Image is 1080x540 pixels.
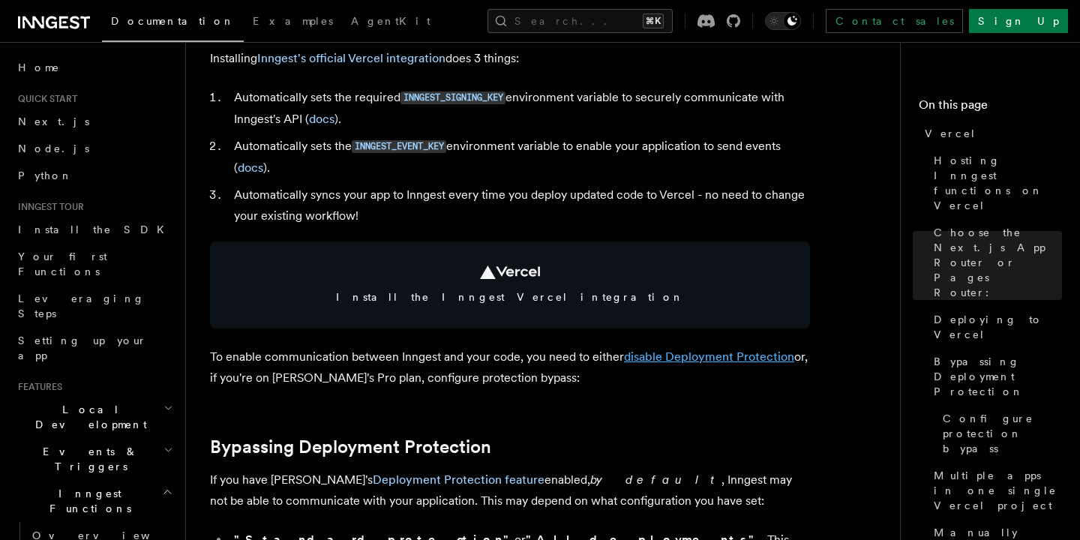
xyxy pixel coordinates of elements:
[244,4,342,40] a: Examples
[925,126,976,141] span: Vercel
[12,438,176,480] button: Events & Triggers
[487,9,673,33] button: Search...⌘K
[643,13,664,28] kbd: ⌘K
[934,354,1062,399] span: Bypassing Deployment Protection
[928,219,1062,306] a: Choose the Next.js App Router or Pages Router:
[18,115,89,127] span: Next.js
[624,349,794,364] a: disable Deployment Protection
[18,60,60,75] span: Home
[934,312,1062,342] span: Deploying to Vercel
[934,225,1062,300] span: Choose the Next.js App Router or Pages Router:
[352,139,446,153] a: INNGEST_EVENT_KEY
[400,90,505,104] a: INNGEST_SIGNING_KEY
[12,162,176,189] a: Python
[111,15,235,27] span: Documentation
[12,216,176,243] a: Install the SDK
[826,9,963,33] a: Contact sales
[928,147,1062,219] a: Hosting Inngest functions on Vercel
[12,402,163,432] span: Local Development
[590,472,721,487] em: by default
[229,87,810,130] li: Automatically sets the required environment variable to securely communicate with Inngest's API ( ).
[919,120,1062,147] a: Vercel
[352,140,446,153] code: INNGEST_EVENT_KEY
[12,480,176,522] button: Inngest Functions
[210,436,491,457] a: Bypassing Deployment Protection
[12,243,176,285] a: Your first Functions
[253,15,333,27] span: Examples
[18,169,73,181] span: Python
[12,93,77,105] span: Quick start
[937,405,1062,462] a: Configure protection bypass
[765,12,801,30] button: Toggle dark mode
[351,15,430,27] span: AgentKit
[229,184,810,226] li: Automatically syncs your app to Inngest every time you deploy updated code to Vercel - no need to...
[12,327,176,369] a: Setting up your app
[12,201,84,213] span: Inngest tour
[12,486,162,516] span: Inngest Functions
[210,469,810,511] p: If you have [PERSON_NAME]'s enabled, , Inngest may not be able to communicate with your applicati...
[210,241,810,328] a: Install the Inngest Vercel integration
[210,346,810,388] p: To enable communication between Inngest and your code, you need to either or, if you're on [PERSO...
[928,306,1062,348] a: Deploying to Vercel
[228,289,792,304] span: Install the Inngest Vercel integration
[342,4,439,40] a: AgentKit
[309,112,334,126] a: docs
[969,9,1068,33] a: Sign Up
[18,142,89,154] span: Node.js
[12,381,62,393] span: Features
[18,250,107,277] span: Your first Functions
[919,96,1062,120] h4: On this page
[943,411,1062,456] span: Configure protection bypass
[18,334,147,361] span: Setting up your app
[12,396,176,438] button: Local Development
[373,472,544,487] a: Deployment Protection feature
[12,444,163,474] span: Events & Triggers
[210,48,810,69] p: Installing does 3 things:
[18,223,173,235] span: Install the SDK
[400,91,505,104] code: INNGEST_SIGNING_KEY
[12,135,176,162] a: Node.js
[928,348,1062,405] a: Bypassing Deployment Protection
[18,292,145,319] span: Leveraging Steps
[102,4,244,42] a: Documentation
[257,51,445,65] a: Inngest's official Vercel integration
[229,136,810,178] li: Automatically sets the environment variable to enable your application to send events ( ).
[928,462,1062,519] a: Multiple apps in one single Vercel project
[238,160,263,175] a: docs
[12,54,176,81] a: Home
[12,285,176,327] a: Leveraging Steps
[12,108,176,135] a: Next.js
[934,468,1062,513] span: Multiple apps in one single Vercel project
[934,153,1062,213] span: Hosting Inngest functions on Vercel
